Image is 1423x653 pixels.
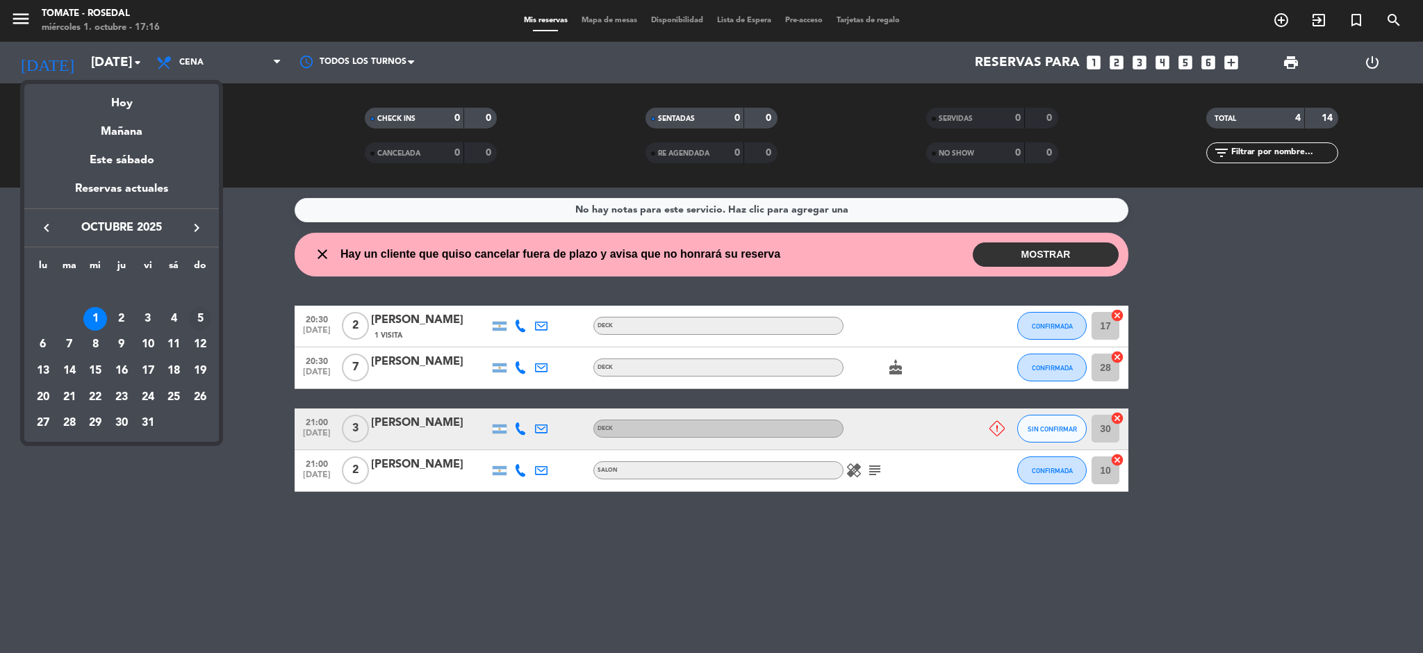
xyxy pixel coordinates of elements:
[110,411,133,435] div: 30
[83,386,107,409] div: 22
[56,384,83,411] td: 21 de octubre de 2025
[188,333,212,356] div: 12
[187,258,213,279] th: domingo
[187,331,213,358] td: 12 de octubre de 2025
[136,307,160,331] div: 3
[82,306,108,332] td: 1 de octubre de 2025
[188,220,205,236] i: keyboard_arrow_right
[30,279,213,306] td: OCT.
[58,333,81,356] div: 7
[162,386,186,409] div: 25
[136,359,160,383] div: 17
[82,331,108,358] td: 8 de octubre de 2025
[30,410,56,436] td: 27 de octubre de 2025
[83,359,107,383] div: 15
[82,358,108,384] td: 15 de octubre de 2025
[162,307,186,331] div: 4
[161,306,188,332] td: 4 de octubre de 2025
[56,410,83,436] td: 28 de octubre de 2025
[108,358,135,384] td: 16 de octubre de 2025
[108,306,135,332] td: 2 de octubre de 2025
[24,141,219,180] div: Este sábado
[24,113,219,141] div: Mañana
[136,333,160,356] div: 10
[30,331,56,358] td: 6 de octubre de 2025
[30,358,56,384] td: 13 de octubre de 2025
[136,386,160,409] div: 24
[108,410,135,436] td: 30 de octubre de 2025
[56,358,83,384] td: 14 de octubre de 2025
[187,358,213,384] td: 19 de octubre de 2025
[135,258,161,279] th: viernes
[136,411,160,435] div: 31
[187,306,213,332] td: 5 de octubre de 2025
[58,359,81,383] div: 14
[30,384,56,411] td: 20 de octubre de 2025
[135,306,161,332] td: 3 de octubre de 2025
[135,331,161,358] td: 10 de octubre de 2025
[108,384,135,411] td: 23 de octubre de 2025
[31,411,55,435] div: 27
[31,359,55,383] div: 13
[161,258,188,279] th: sábado
[31,386,55,409] div: 20
[58,411,81,435] div: 28
[188,386,212,409] div: 26
[59,219,184,237] span: octubre 2025
[30,258,56,279] th: lunes
[110,307,133,331] div: 2
[56,258,83,279] th: martes
[82,384,108,411] td: 22 de octubre de 2025
[135,358,161,384] td: 17 de octubre de 2025
[188,307,212,331] div: 5
[161,358,188,384] td: 18 de octubre de 2025
[161,384,188,411] td: 25 de octubre de 2025
[135,410,161,436] td: 31 de octubre de 2025
[110,386,133,409] div: 23
[83,411,107,435] div: 29
[162,359,186,383] div: 18
[108,331,135,358] td: 9 de octubre de 2025
[34,219,59,237] button: keyboard_arrow_left
[108,258,135,279] th: jueves
[110,359,133,383] div: 16
[135,384,161,411] td: 24 de octubre de 2025
[58,386,81,409] div: 21
[38,220,55,236] i: keyboard_arrow_left
[24,84,219,113] div: Hoy
[184,219,209,237] button: keyboard_arrow_right
[24,180,219,208] div: Reservas actuales
[110,333,133,356] div: 9
[56,331,83,358] td: 7 de octubre de 2025
[187,384,213,411] td: 26 de octubre de 2025
[83,333,107,356] div: 8
[162,333,186,356] div: 11
[161,331,188,358] td: 11 de octubre de 2025
[83,307,107,331] div: 1
[188,359,212,383] div: 19
[82,410,108,436] td: 29 de octubre de 2025
[82,258,108,279] th: miércoles
[31,333,55,356] div: 6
